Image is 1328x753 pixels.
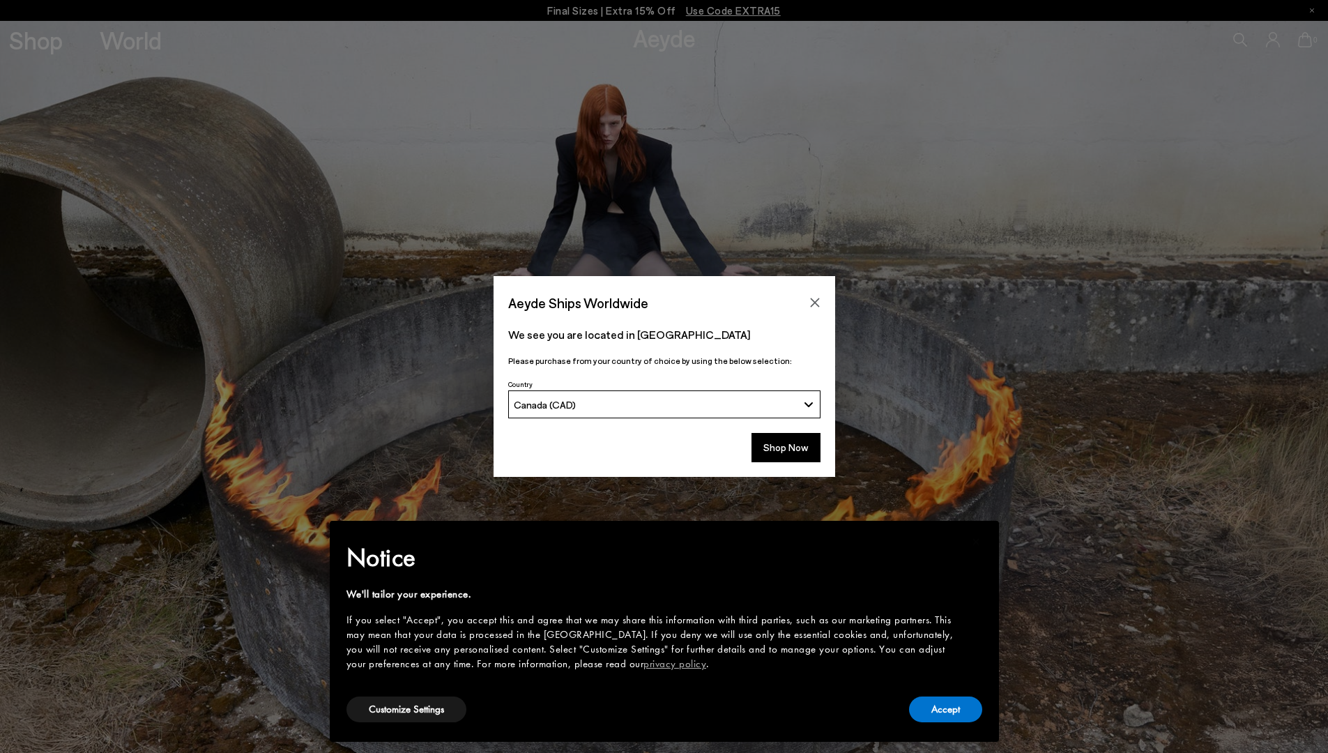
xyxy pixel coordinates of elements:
span: Canada (CAD) [514,399,576,411]
p: Please purchase from your country of choice by using the below selection: [508,354,821,367]
p: We see you are located in [GEOGRAPHIC_DATA] [508,326,821,343]
span: Aeyde Ships Worldwide [508,291,648,315]
span: × [972,531,981,552]
button: Shop Now [751,433,821,462]
button: Customize Settings [346,697,466,722]
h2: Notice [346,540,960,576]
div: If you select "Accept", you accept this and agree that we may share this information with third p... [346,613,960,671]
button: Close [804,292,825,313]
div: We'll tailor your experience. [346,587,960,602]
a: privacy policy [643,657,706,671]
span: Country [508,380,533,388]
button: Accept [909,697,982,722]
button: Close this notice [960,525,993,558]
